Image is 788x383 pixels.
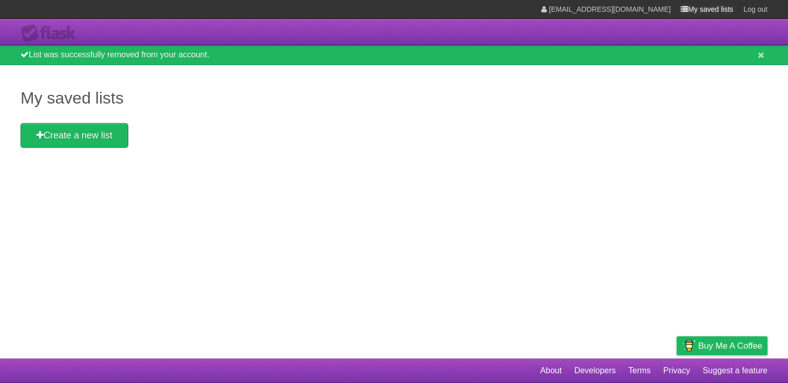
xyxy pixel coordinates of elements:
[677,336,767,355] a: Buy me a coffee
[21,123,128,148] a: Create a new list
[21,86,767,110] h1: My saved lists
[698,337,762,355] span: Buy me a coffee
[703,361,767,380] a: Suggest a feature
[628,361,651,380] a: Terms
[682,337,696,354] img: Buy me a coffee
[540,361,562,380] a: About
[21,24,82,43] div: Flask
[663,361,690,380] a: Privacy
[574,361,616,380] a: Developers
